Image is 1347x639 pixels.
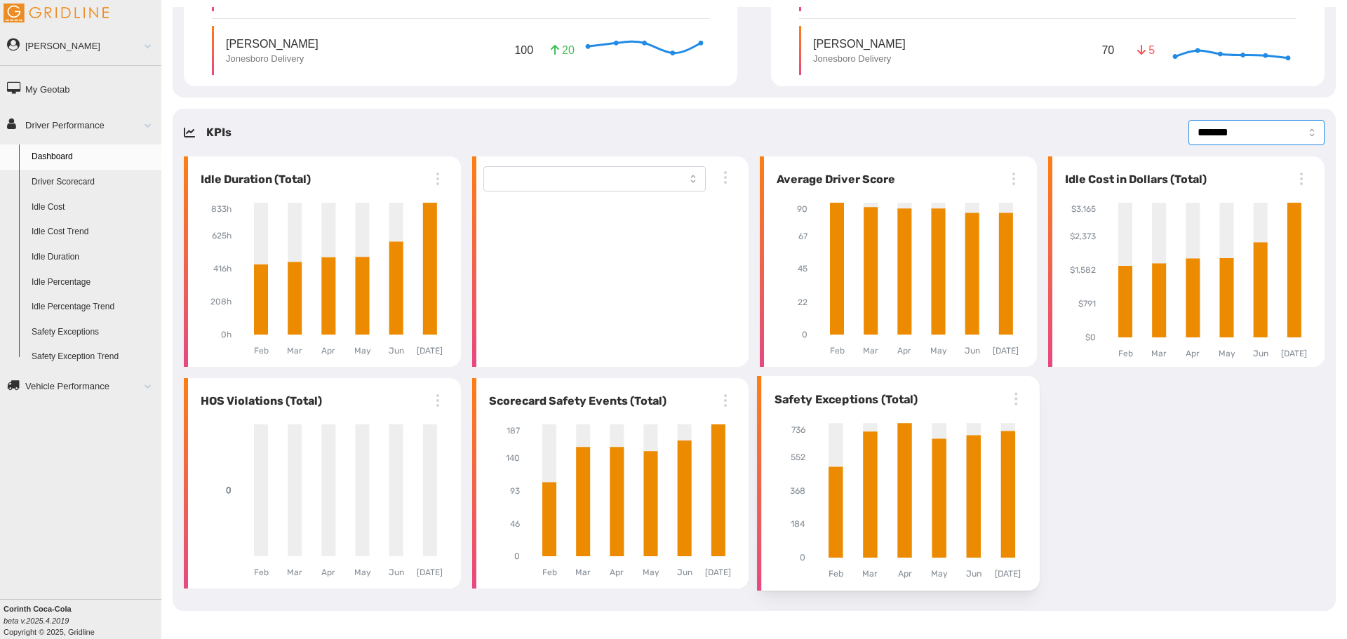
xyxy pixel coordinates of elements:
[25,195,161,220] a: Idle Cost
[542,567,556,577] tspan: Feb
[1151,349,1167,358] tspan: Mar
[25,170,161,195] a: Driver Scorecard
[1281,349,1307,358] tspan: [DATE]
[995,570,1021,579] tspan: [DATE]
[575,567,591,577] tspan: Mar
[768,391,918,408] h6: Safety Exceptions (Total)
[862,570,878,579] tspan: Mar
[287,346,302,356] tspan: Mar
[4,603,161,638] div: Copyright © 2025, Gridline
[1070,266,1096,276] tspan: $1,582
[195,393,322,410] h6: HOS Violations (Total)
[354,567,371,577] tspan: May
[25,144,161,170] a: Dashboard
[510,486,520,496] tspan: 93
[798,298,807,308] tspan: 22
[1085,333,1096,343] tspan: $0
[483,393,666,410] h6: Scorecard Safety Events (Total)
[417,346,443,356] tspan: [DATE]
[226,486,232,496] tspan: 0
[254,567,269,577] tspan: Feb
[213,264,232,274] tspan: 416h
[1118,349,1132,358] tspan: Feb
[1099,39,1117,61] p: 70
[930,346,947,356] tspan: May
[642,567,659,577] tspan: May
[1218,349,1235,358] tspan: May
[321,567,335,577] tspan: Apr
[254,346,269,356] tspan: Feb
[25,295,161,320] a: Idle Percentage Trend
[226,53,319,65] p: Jonesboro Delivery
[829,570,843,579] tspan: Feb
[771,171,895,188] h6: Average Driver Score
[287,567,302,577] tspan: Mar
[389,567,404,577] tspan: Jun
[863,346,878,356] tspan: Mar
[389,346,404,356] tspan: Jun
[705,567,731,577] tspan: [DATE]
[417,567,443,577] tspan: [DATE]
[211,204,232,214] tspan: 833h
[1135,42,1158,58] p: 5
[1071,204,1096,214] tspan: $3,165
[510,519,520,529] tspan: 46
[1070,232,1096,242] tspan: $2,373
[931,570,948,579] tspan: May
[511,39,536,61] p: 100
[25,344,161,370] a: Safety Exception Trend
[791,425,805,435] tspan: 736
[813,36,906,52] p: [PERSON_NAME]
[830,346,845,356] tspan: Feb
[798,232,807,242] tspan: 67
[354,346,371,356] tspan: May
[813,53,906,65] p: Jonesboro Delivery
[321,346,335,356] tspan: Apr
[791,452,805,462] tspan: 552
[212,231,232,241] tspan: 625h
[898,570,912,579] tspan: Apr
[4,617,69,625] i: beta v.2025.4.2019
[221,330,232,340] tspan: 0h
[798,264,807,274] tspan: 45
[797,204,807,214] tspan: 90
[800,553,805,563] tspan: 0
[25,320,161,345] a: Safety Exceptions
[1078,300,1096,309] tspan: $791
[226,36,319,52] p: [PERSON_NAME]
[1059,171,1207,188] h6: Idle Cost in Dollars (Total)
[25,245,161,270] a: Idle Duration
[993,346,1019,356] tspan: [DATE]
[1252,349,1268,358] tspan: Jun
[506,453,520,463] tspan: 140
[802,330,807,340] tspan: 0
[206,124,232,141] h5: KPIs
[25,220,161,245] a: Idle Cost Trend
[791,520,805,530] tspan: 184
[195,171,311,188] h6: Idle Duration (Total)
[551,42,573,58] p: 20
[507,426,520,436] tspan: 187
[25,270,161,295] a: Idle Percentage
[4,605,72,613] b: Corinth Coca-Cola
[210,297,232,307] tspan: 208h
[790,486,805,496] tspan: 368
[676,567,692,577] tspan: Jun
[514,552,520,562] tspan: 0
[965,346,980,356] tspan: Jun
[1186,349,1200,358] tspan: Apr
[4,4,109,22] img: Gridline
[897,346,911,356] tspan: Apr
[610,567,624,577] tspan: Apr
[966,570,981,579] tspan: Jun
